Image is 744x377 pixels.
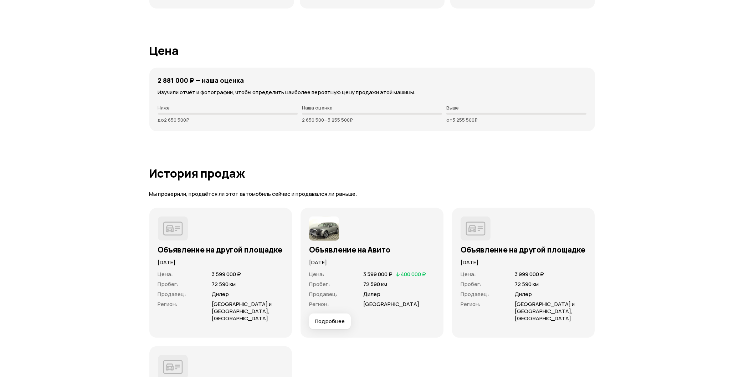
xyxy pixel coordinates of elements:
[158,245,284,254] h3: Объявление на другой площадке
[363,280,387,288] span: 72 590 км
[212,290,229,298] span: Дилер
[309,259,435,266] p: [DATE]
[302,117,442,123] p: 2 650 500 — 3 255 500 ₽
[158,300,178,308] span: Регион :
[515,270,544,278] span: 3 999 000 ₽
[309,290,338,298] span: Продавец :
[158,105,298,111] p: Ниже
[461,270,476,278] span: Цена :
[363,300,419,308] span: [GEOGRAPHIC_DATA]
[363,270,392,278] span: 3 599 000 ₽
[149,167,595,180] h1: История продаж
[158,270,173,278] span: Цена :
[461,259,586,266] p: [DATE]
[158,280,179,288] span: Пробег :
[309,314,351,329] button: Подробнее
[158,259,284,266] p: [DATE]
[309,280,330,288] span: Пробег :
[461,290,489,298] span: Продавец :
[515,300,575,322] span: [GEOGRAPHIC_DATA] и [GEOGRAPHIC_DATA], [GEOGRAPHIC_DATA]
[446,105,586,111] p: Выше
[515,280,539,288] span: 72 590 км
[158,290,186,298] span: Продавец :
[446,117,586,123] p: от 3 255 500 ₽
[309,300,329,308] span: Регион :
[515,290,532,298] span: Дилер
[461,300,481,308] span: Регион :
[149,190,595,198] p: Мы проверили, продаётся ли этот автомобиль сейчас и продавался ли раньше.
[212,270,241,278] span: 3 599 000 ₽
[212,280,236,288] span: 72 590 км
[461,280,482,288] span: Пробег :
[401,270,426,278] span: 400 000 ₽
[158,88,586,96] p: Изучили отчёт и фотографии, чтобы определить наиболее вероятную цену продажи этой машины.
[461,245,586,254] h3: Объявление на другой площадке
[315,318,345,325] span: Подробнее
[363,290,380,298] span: Дилер
[309,270,324,278] span: Цена :
[158,76,244,84] h4: 2 881 000 ₽ — наша оценка
[302,105,442,111] p: Наша оценка
[212,300,272,322] span: [GEOGRAPHIC_DATA] и [GEOGRAPHIC_DATA], [GEOGRAPHIC_DATA]
[149,44,595,57] h1: Цена
[158,117,298,123] p: до 2 650 500 ₽
[309,245,435,254] h3: Объявление на Авито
